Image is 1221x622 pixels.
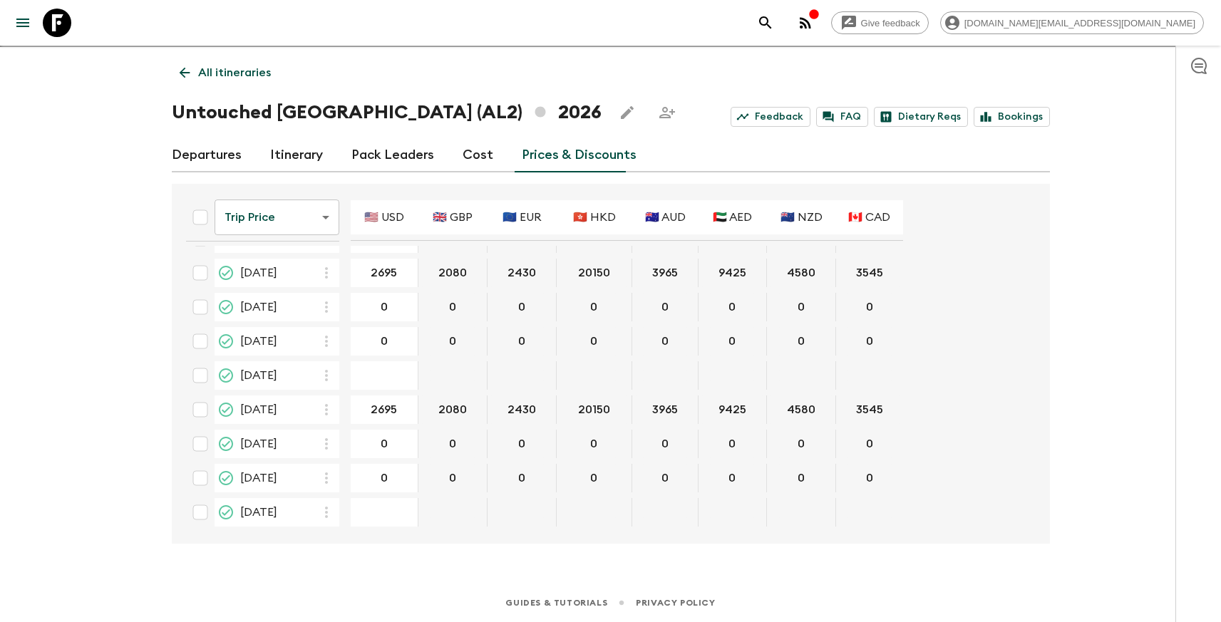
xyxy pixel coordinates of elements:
p: 🇺🇸 USD [364,209,404,226]
span: [DATE] [240,299,277,316]
button: 0 [642,464,688,492]
button: 0 [642,293,688,321]
div: 03 Sep 2026; 🇪🇺 EUR [488,361,557,390]
button: 2430 [490,259,553,287]
div: 27 Sep 2026; 🇬🇧 GBP [418,498,488,527]
div: 23 Aug 2026; 🇬🇧 GBP [418,293,488,321]
p: 🇨🇦 CAD [848,209,890,226]
div: 06 Sep 2026; 🇦🇺 AUD [632,395,699,424]
div: 06 Sep 2026; 🇭🇰 HKD [557,395,632,424]
div: 06 Sep 2026; 🇺🇸 USD [351,395,418,424]
button: 0 [642,327,688,356]
p: 🇦🇪 AED [713,209,752,226]
p: 🇪🇺 EUR [503,209,542,226]
button: 2695 [354,395,414,424]
p: 🇭🇰 HKD [573,209,616,226]
button: 2695 [354,259,414,287]
button: 3965 [635,259,695,287]
button: 3545 [839,259,900,287]
a: Bookings [974,107,1050,127]
button: 0 [499,464,545,492]
div: 09 Aug 2026; 🇦🇪 AED [699,259,767,287]
button: 0 [709,293,755,321]
button: 0 [571,293,617,321]
button: Edit this itinerary [613,98,642,127]
button: 9425 [701,395,763,424]
div: 23 Aug 2026; 🇦🇺 AUD [632,293,699,321]
div: 03 Sep 2026; 🇨🇦 CAD [836,361,903,390]
div: 20 Sep 2026; 🇪🇺 EUR [488,464,557,492]
div: 23 Aug 2026; 🇺🇸 USD [351,293,418,321]
span: [DATE] [240,264,277,281]
button: 0 [571,327,617,356]
a: FAQ [816,107,868,127]
div: 20 Sep 2026; 🇭🇰 HKD [557,464,632,492]
div: 30 Aug 2026; 🇦🇪 AED [699,327,767,356]
div: 23 Aug 2026; 🇨🇦 CAD [836,293,903,321]
a: All itineraries [172,58,279,87]
p: 🇳🇿 NZD [780,209,823,226]
a: Feedback [731,107,810,127]
button: 0 [778,327,824,356]
a: Guides & Tutorials [505,595,607,611]
div: 23 Aug 2026; 🇪🇺 EUR [488,293,557,321]
div: [DOMAIN_NAME][EMAIL_ADDRESS][DOMAIN_NAME] [940,11,1204,34]
div: 09 Aug 2026; 🇦🇺 AUD [632,259,699,287]
button: 4580 [770,259,833,287]
p: 🇬🇧 GBP [433,209,473,226]
span: Give feedback [853,18,928,28]
div: 30 Aug 2026; 🇳🇿 NZD [767,327,836,356]
button: 0 [571,430,617,458]
div: 03 Sep 2026; 🇳🇿 NZD [767,361,836,390]
button: 0 [430,293,475,321]
button: 0 [778,430,824,458]
button: 20150 [561,395,627,424]
div: Trip Price [215,197,339,237]
a: Privacy Policy [636,595,715,611]
div: 13 Sep 2026; 🇬🇧 GBP [418,430,488,458]
button: 0 [430,430,475,458]
button: 2080 [421,395,484,424]
div: 13 Sep 2026; 🇺🇸 USD [351,430,418,458]
div: 27 Sep 2026; 🇦🇪 AED [699,498,767,527]
div: 20 Sep 2026; 🇺🇸 USD [351,464,418,492]
div: 20 Sep 2026; 🇬🇧 GBP [418,464,488,492]
button: 0 [430,464,475,492]
div: 06 Sep 2026; 🇨🇦 CAD [836,395,903,424]
button: 0 [778,464,824,492]
button: 0 [361,293,407,321]
button: 9425 [701,259,763,287]
div: 13 Sep 2026; 🇨🇦 CAD [836,430,903,458]
span: [DATE] [240,504,277,521]
a: Itinerary [270,138,323,172]
div: 06 Sep 2026; 🇦🇪 AED [699,395,767,424]
div: 13 Sep 2026; 🇪🇺 EUR [488,430,557,458]
svg: On Sale [217,264,235,281]
button: 0 [847,293,892,321]
div: 03 Sep 2026; 🇦🇪 AED [699,361,767,390]
svg: Proposed [217,299,235,316]
button: 0 [847,464,892,492]
button: 2080 [421,259,484,287]
svg: Proposed [217,470,235,487]
p: All itineraries [198,64,271,81]
button: menu [9,9,37,37]
button: 2430 [490,395,553,424]
button: 0 [847,327,892,356]
div: 20 Sep 2026; 🇳🇿 NZD [767,464,836,492]
span: [DATE] [240,333,277,350]
div: 27 Sep 2026; 🇭🇰 HKD [557,498,632,527]
a: Give feedback [831,11,929,34]
div: Select all [186,203,215,232]
span: [DATE] [240,435,277,452]
div: 30 Aug 2026; 🇬🇧 GBP [418,327,488,356]
div: 03 Sep 2026; 🇭🇰 HKD [557,361,632,390]
div: 30 Aug 2026; 🇦🇺 AUD [632,327,699,356]
button: 0 [642,430,688,458]
a: Departures [172,138,242,172]
svg: Proposed [217,435,235,452]
button: 0 [709,430,755,458]
div: 13 Sep 2026; 🇦🇺 AUD [632,430,699,458]
div: 06 Sep 2026; 🇬🇧 GBP [418,395,488,424]
button: search adventures [751,9,780,37]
